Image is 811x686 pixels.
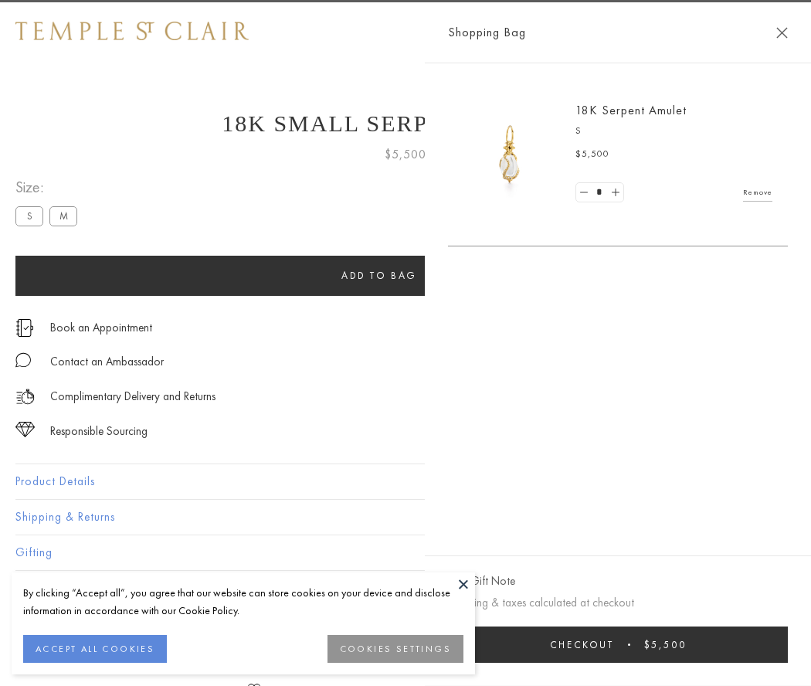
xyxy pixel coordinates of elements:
div: Responsible Sourcing [50,422,148,441]
button: Add to bag [15,256,743,296]
img: icon_sourcing.svg [15,422,35,437]
a: Book an Appointment [50,319,152,336]
p: Complimentary Delivery and Returns [50,387,215,406]
div: Contact an Ambassador [50,352,164,372]
button: Close Shopping Bag [776,27,788,39]
a: 18K Serpent Amulet [575,102,687,118]
button: Checkout $5,500 [448,627,788,663]
span: Shopping Bag [448,22,526,42]
p: Shipping & taxes calculated at checkout [448,593,788,613]
img: P51836-E11SERPPV [463,108,556,201]
label: S [15,206,43,226]
img: icon_delivery.svg [15,387,35,406]
img: Temple St. Clair [15,22,249,40]
button: COOKIES SETTINGS [327,635,463,663]
a: Set quantity to 2 [607,183,623,202]
span: Add to bag [341,269,417,282]
button: Product Details [15,464,796,499]
a: Set quantity to 0 [576,183,592,202]
button: Shipping & Returns [15,500,796,535]
span: Checkout [550,638,614,651]
button: ACCEPT ALL COOKIES [23,635,167,663]
img: icon_appointment.svg [15,319,34,337]
p: S [575,124,772,139]
span: $5,500 [385,144,426,165]
img: MessageIcon-01_2.svg [15,352,31,368]
button: Gifting [15,535,796,570]
label: M [49,206,77,226]
button: Add Gift Note [448,572,515,591]
h1: 18K Small Serpent Amulet [15,110,796,137]
span: $5,500 [644,638,687,651]
div: By clicking “Accept all”, you agree that our website can store cookies on your device and disclos... [23,584,463,620]
a: Remove [743,184,772,201]
span: $5,500 [575,147,609,162]
span: Size: [15,175,83,200]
